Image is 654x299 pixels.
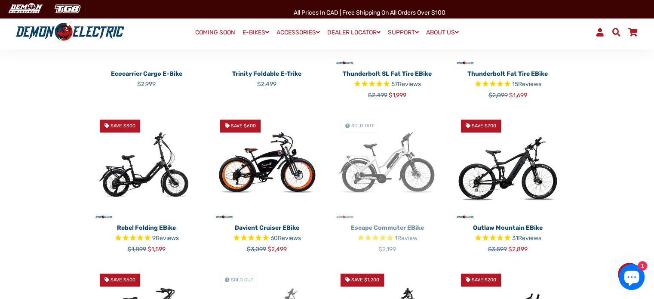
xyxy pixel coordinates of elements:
span: $2,899 [508,246,528,253]
a: E-BIKES [239,26,272,39]
span: Rated 4.8 out of 5 stars 60 reviews [213,234,321,244]
span: $3,099 [247,246,266,253]
span: Sold Out [351,123,374,129]
span: $2,499 [257,80,276,88]
p: Escape Commuter eBike [334,223,441,232]
span: Rated 5.0 out of 5 stars 9 reviews [93,234,200,244]
a: COMING SOON [192,27,238,39]
a: ABOUT US [423,26,462,39]
span: Save $600 [231,123,256,129]
span: Save $300 [111,123,135,129]
a: Ecocarrier Cargo E-Bike $2,999 [93,66,200,89]
span: Sold Out [231,277,253,283]
img: Outlaw Mountain eBike - Demon Electric [454,113,562,220]
span: 31 reviews [512,234,541,242]
span: 15 reviews [512,80,541,88]
span: Reviews [518,234,541,242]
p: Thunderbolt SL Fat Tire eBike [334,69,441,78]
span: $1,599 [147,246,166,253]
img: Davient Cruiser eBike - Demon Electric [213,113,321,220]
span: Save $700 [472,123,496,129]
span: Rated 4.9 out of 5 stars 57 reviews [334,80,441,89]
a: Rebel Folding eBike - Demon Electric Save $300 [93,113,200,220]
span: Reviews [398,80,421,88]
span: $2,499 [368,92,387,99]
span: 60 reviews [270,234,301,242]
span: $2,199 [378,246,396,253]
img: TGB Canada [50,2,85,16]
span: Rated 4.8 out of 5 stars 15 reviews [454,80,562,89]
span: $1,699 [509,92,527,99]
a: Rebel Folding eBike Rated 5.0 out of 5 stars 9 reviews $1,899 $1,599 [93,220,200,254]
p: Thunderbolt Fat Tire eBike [454,69,562,78]
span: $1,899 [128,246,146,253]
p: Davient Cruiser eBike [213,223,321,232]
span: $2,999 [137,80,156,88]
a: ACCESSORIES [273,26,323,39]
span: Rated 4.8 out of 5 stars 31 reviews [454,234,562,244]
span: Reviews [156,234,179,242]
span: 57 reviews [391,80,421,88]
span: Reviews [278,234,301,242]
a: Outlaw Mountain eBike Rated 4.8 out of 5 stars 31 reviews $3,599 $2,899 [454,220,562,254]
a: DEALER LOCATOR [324,26,384,39]
inbox-online-store-chat: Shopify online store chat [616,264,647,292]
span: All Prices in CAD | Free shipping on all orders over $100 [294,9,445,16]
img: Escape Commuter eBike - Demon Electric [334,113,441,220]
a: Davient Cruiser eBike - Demon Electric Save $600 [213,113,321,220]
span: Reviews [518,80,541,88]
p: Trinity Foldable E-Trike [213,69,321,78]
img: Rebel Folding eBike - Demon Electric [93,113,200,220]
a: Escape Commuter eBike - Demon Electric Sold Out [334,113,441,220]
a: Outlaw Mountain eBike - Demon Electric Save $700 [454,113,562,220]
span: $2,099 [488,92,508,99]
span: $2,499 [267,246,287,253]
span: Save $1,200 [351,277,379,283]
span: $1,999 [389,92,406,99]
img: Demon Electric logo [13,21,127,43]
span: Review [397,234,418,242]
span: Save $500 [111,277,135,283]
a: Thunderbolt SL Fat Tire eBike Rated 4.9 out of 5 stars 57 reviews $2,499 $1,999 [334,66,441,100]
a: Trinity Foldable E-Trike $2,499 [213,66,321,89]
a: Escape Commuter eBike Rated 5.0 out of 5 stars 1 reviews $2,199 [334,220,441,254]
span: 1 reviews [395,234,418,242]
a: SUPPORT [385,26,422,39]
p: Rebel Folding eBike [93,223,200,232]
a: Thunderbolt Fat Tire eBike Rated 4.8 out of 5 stars 15 reviews $2,099 $1,699 [454,66,562,100]
span: $3,599 [488,246,507,253]
p: Outlaw Mountain eBike [454,223,562,232]
a: Davient Cruiser eBike Rated 4.8 out of 5 stars 60 reviews $3,099 $2,499 [213,220,321,254]
img: Demon Electric [4,2,46,16]
span: Save $200 [472,277,496,283]
p: Ecocarrier Cargo E-Bike [93,69,200,78]
span: Rated 5.0 out of 5 stars 1 reviews [334,234,441,244]
span: 9 reviews [152,234,179,242]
